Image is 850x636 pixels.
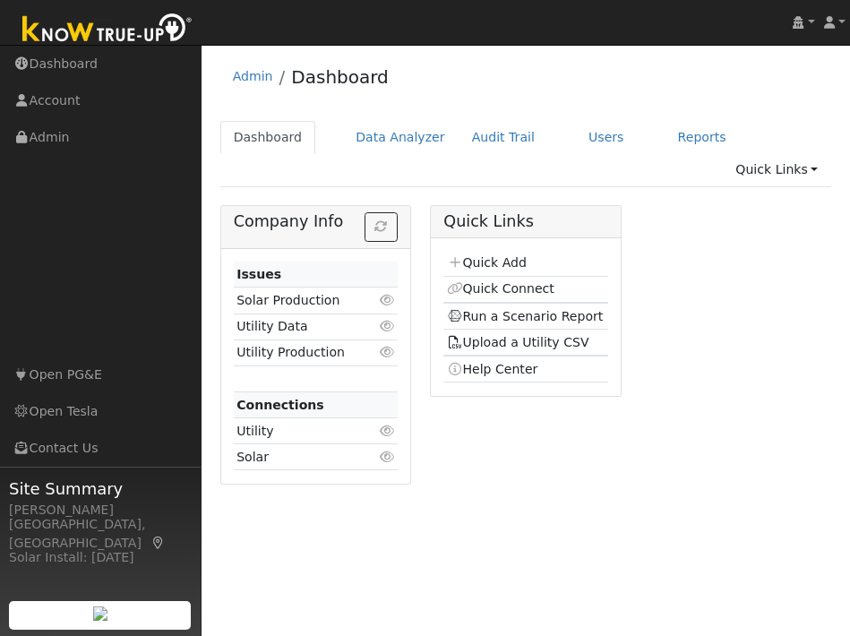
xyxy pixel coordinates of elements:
strong: Connections [236,398,324,412]
i: Click to view [379,320,395,332]
a: Quick Connect [447,281,554,296]
span: Site Summary [9,477,192,501]
div: Solar Install: [DATE] [9,548,192,567]
h5: Quick Links [443,212,607,231]
td: Utility [234,418,372,444]
a: Reports [665,121,740,154]
h5: Company Info [234,212,398,231]
a: Upload a Utility CSV [447,335,589,349]
a: Map [150,536,167,550]
td: Utility Production [234,339,372,365]
i: Click to view [379,425,395,437]
img: Know True-Up [13,10,202,50]
td: Solar Production [234,288,372,314]
strong: Issues [236,267,281,281]
div: [GEOGRAPHIC_DATA], [GEOGRAPHIC_DATA] [9,515,192,553]
i: Click to view [379,451,395,463]
i: Click to view [379,294,395,306]
td: Solar [234,444,372,470]
a: Audit Trail [459,121,548,154]
a: Run a Scenario Report [447,309,604,323]
div: [PERSON_NAME] [9,501,192,520]
a: Dashboard [220,121,316,154]
a: Dashboard [291,66,389,88]
a: Admin [233,69,273,83]
a: Quick Links [722,153,831,186]
img: retrieve [93,606,107,621]
a: Data Analyzer [342,121,459,154]
td: Utility Data [234,314,372,339]
i: Click to view [379,346,395,358]
a: Users [575,121,638,154]
a: Help Center [447,362,538,376]
a: Quick Add [447,255,527,270]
